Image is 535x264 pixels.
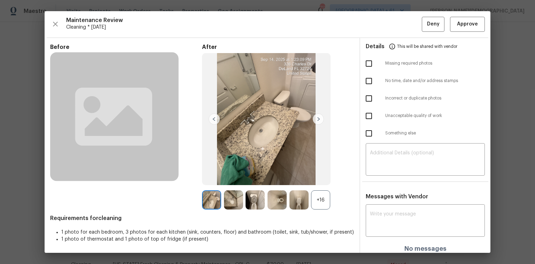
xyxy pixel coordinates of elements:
[360,107,490,125] div: Unacceptable quality of work
[385,60,485,66] span: Missing required photos
[457,20,478,29] span: Approve
[313,113,324,125] img: right-chevron-button-url
[66,17,422,24] span: Maintenance Review
[366,194,428,199] span: Messages with Vendor
[450,17,485,32] button: Approve
[311,190,330,210] div: +16
[50,44,202,51] span: Before
[366,38,385,55] span: Details
[202,44,354,51] span: After
[427,20,440,29] span: Deny
[385,130,485,136] span: Something else
[385,78,485,84] span: No time, date and/or address stamps
[360,72,490,90] div: No time, date and/or address stamps
[209,113,220,125] img: left-chevron-button-url
[385,95,485,101] span: Incorrect or duplicate photos
[397,38,457,55] span: This will be shared with vendor
[360,90,490,107] div: Incorrect or duplicate photos
[61,236,354,243] li: 1 photo of thermostat and 1 photo of top of fridge (if present)
[66,24,422,31] span: Cleaning * [DATE]
[360,55,490,72] div: Missing required photos
[50,215,354,222] span: Requirements for cleaning
[61,229,354,236] li: 1 photo for each bedroom, 3 photos for each kitchen (sink, counters, floor) and bathroom (toilet,...
[404,245,447,252] h4: No messages
[422,17,444,32] button: Deny
[360,125,490,142] div: Something else
[385,113,485,119] span: Unacceptable quality of work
